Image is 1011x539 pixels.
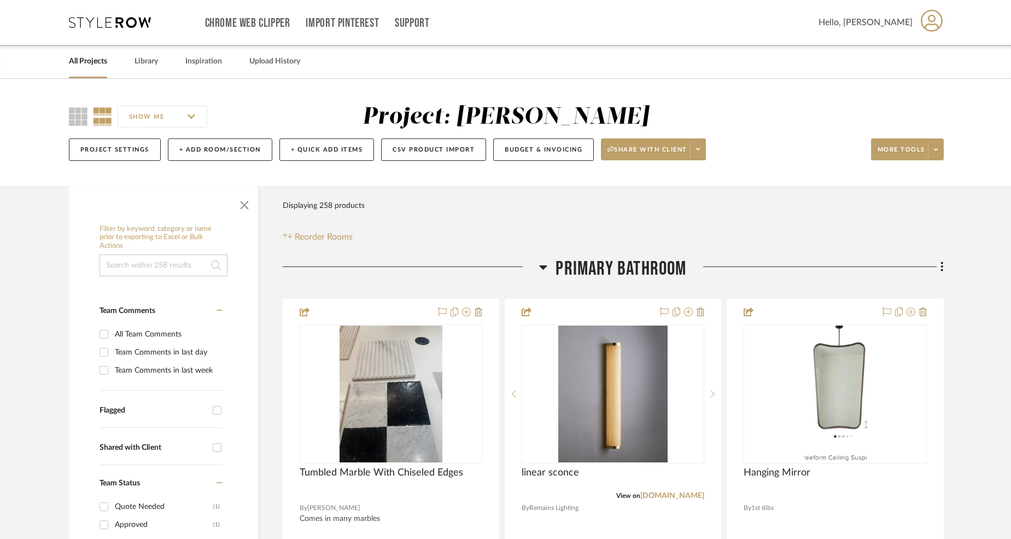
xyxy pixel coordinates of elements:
div: Approved [115,516,213,534]
span: Remains Lighting [529,503,578,513]
span: Hanging Mirror [744,467,810,479]
img: Tumbled Marble With Chiseled Edges [340,326,442,462]
span: 1st dibs [751,503,774,513]
button: More tools [871,138,944,160]
span: More tools [878,146,925,162]
a: Chrome Web Clipper [205,19,290,28]
span: Share with client [607,146,687,162]
a: Upload History [249,54,300,69]
button: + Add Room/Section [168,138,272,161]
span: Primary Bathroom [556,257,686,281]
div: (1) [213,516,220,534]
a: All Projects [69,54,107,69]
a: Library [135,54,158,69]
a: [DOMAIN_NAME] [640,492,704,500]
button: Project Settings [69,138,161,161]
span: By [744,503,751,513]
span: View on [616,492,640,499]
div: All Team Comments [115,326,220,343]
a: Inspiration [185,54,222,69]
div: Displaying 258 products [283,195,365,217]
span: By [522,503,529,513]
a: Support [395,19,429,28]
button: CSV Product Import [381,138,486,161]
span: linear sconce [522,467,579,479]
h6: Filter by keyword, category or name prior to exporting to Excel or Bulk Actions [100,225,227,251]
span: Team Status [100,479,140,487]
div: Team Comments in last week [115,362,220,379]
a: Import Pinterest [306,19,379,28]
span: By [300,503,307,513]
div: Quote Needed [115,498,213,515]
button: Close [233,192,255,214]
button: Budget & Invoicing [493,138,594,161]
div: Project: [PERSON_NAME] [363,106,649,129]
img: linear sconce [558,326,668,462]
span: Hello, [PERSON_NAME] [819,16,913,29]
span: Reorder Rooms [295,230,353,244]
img: Hanging Mirror [804,326,867,462]
span: Tumbled Marble With Chiseled Edges [300,467,463,479]
input: Search within 258 results [100,254,227,276]
span: Team Comments [100,307,155,315]
button: Share with client [601,138,706,160]
span: [PERSON_NAME] [307,503,360,513]
div: Team Comments in last day [115,344,220,361]
div: Flagged [100,406,207,415]
div: (1) [213,498,220,515]
div: Shared with Client [100,443,207,453]
button: + Quick Add Items [279,138,375,161]
button: Reorder Rooms [283,230,353,244]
